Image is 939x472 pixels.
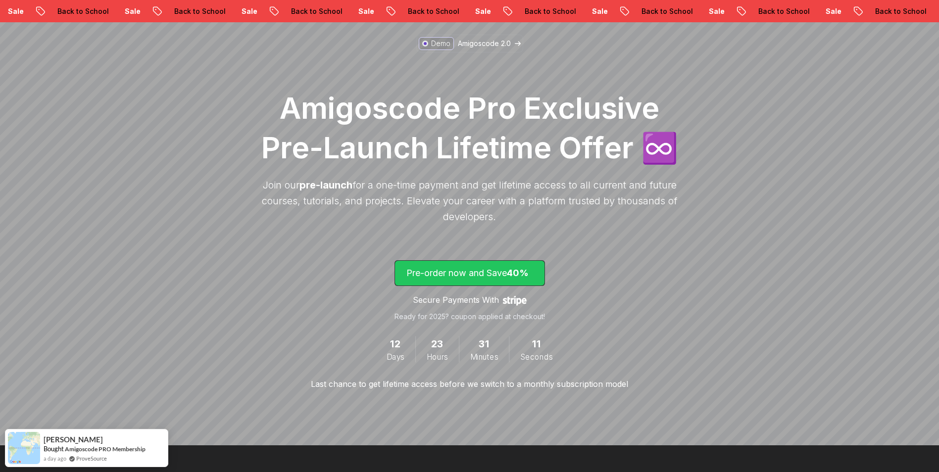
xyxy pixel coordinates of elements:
[377,6,444,16] p: Back to School
[44,445,64,453] span: Bought
[390,336,400,352] span: 12 Days
[520,351,552,362] span: Seconds
[65,445,146,453] a: Amigoscode PRO Membership
[260,6,327,16] p: Back to School
[444,6,476,16] p: Sale
[470,351,498,362] span: Minutes
[727,6,794,16] p: Back to School
[507,268,529,278] span: 40%
[311,378,628,390] p: Last chance to get lifetime access before we switch to a monthly subscription model
[8,432,40,464] img: provesource social proof notification image
[257,177,683,225] p: Join our for a one-time payment and get lifetime access to all current and future courses, tutori...
[561,6,593,16] p: Sale
[610,6,678,16] p: Back to School
[844,6,911,16] p: Back to School
[76,454,107,463] a: ProveSource
[416,35,523,52] a: DemoAmigoscode 2.0
[678,6,709,16] p: Sale
[395,260,545,322] a: lifetime-access
[210,6,242,16] p: Sale
[94,6,125,16] p: Sale
[427,351,448,362] span: Hours
[299,179,352,191] span: pre-launch
[327,6,359,16] p: Sale
[494,6,561,16] p: Back to School
[387,351,404,362] span: Days
[143,6,210,16] p: Back to School
[395,312,545,322] p: Ready for 2025? coupon applied at checkout!
[794,6,826,16] p: Sale
[431,336,444,352] span: 23 Hours
[44,435,103,444] span: [PERSON_NAME]
[26,6,94,16] p: Back to School
[458,39,511,48] p: Amigoscode 2.0
[413,294,499,306] p: Secure Payments With
[532,336,541,352] span: 11 Seconds
[257,88,683,167] h1: Amigoscode Pro Exclusive Pre-Launch Lifetime Offer ♾️
[406,266,533,280] p: Pre-order now and Save
[431,39,450,48] p: Demo
[479,336,490,352] span: 31 Minutes
[44,454,66,463] span: a day ago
